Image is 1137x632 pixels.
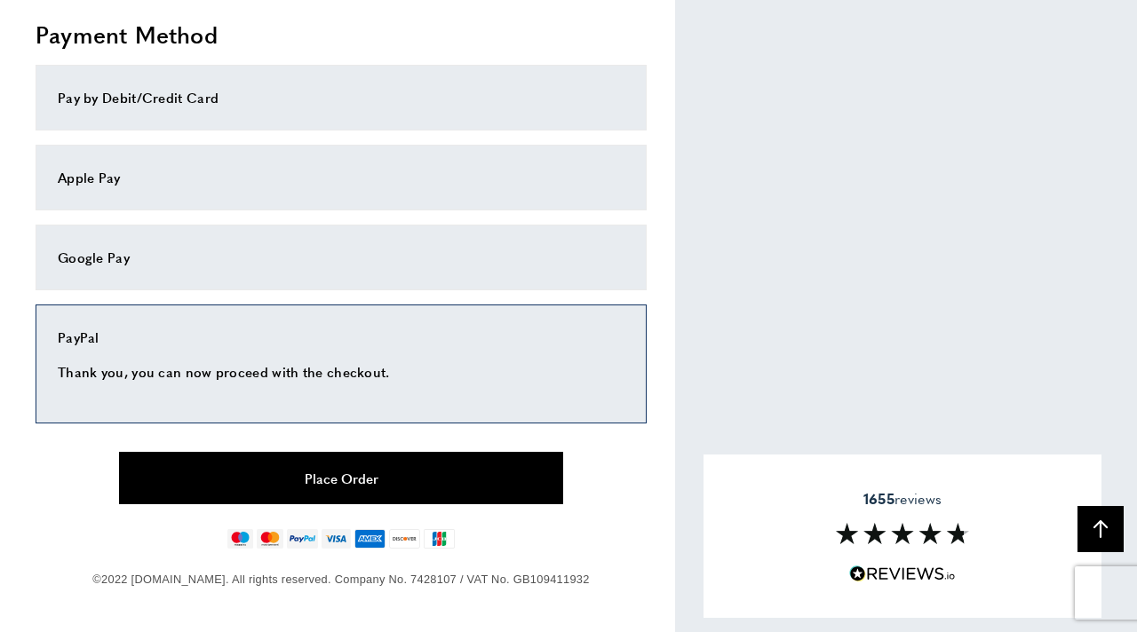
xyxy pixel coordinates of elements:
[354,529,386,549] img: american-express
[58,361,624,383] p: Thank you, you can now proceed with the checkout.
[58,327,624,348] div: PayPal
[58,167,624,188] div: Apple Pay
[92,573,589,586] span: ©2022 [DOMAIN_NAME]. All rights reserved. Company No. 7428107 / VAT No. GB109411932
[36,19,647,51] h2: Payment Method
[322,529,351,549] img: visa
[424,529,455,549] img: jcb
[863,488,894,509] strong: 1655
[287,529,318,549] img: paypal
[863,490,942,508] span: reviews
[58,87,624,108] div: Pay by Debit/Credit Card
[389,529,420,549] img: discover
[58,247,624,268] div: Google Pay
[227,529,253,549] img: maestro
[836,523,969,544] img: Reviews section
[849,565,956,582] img: Reviews.io 5 stars
[119,452,563,504] button: Place Order
[257,529,282,549] img: mastercard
